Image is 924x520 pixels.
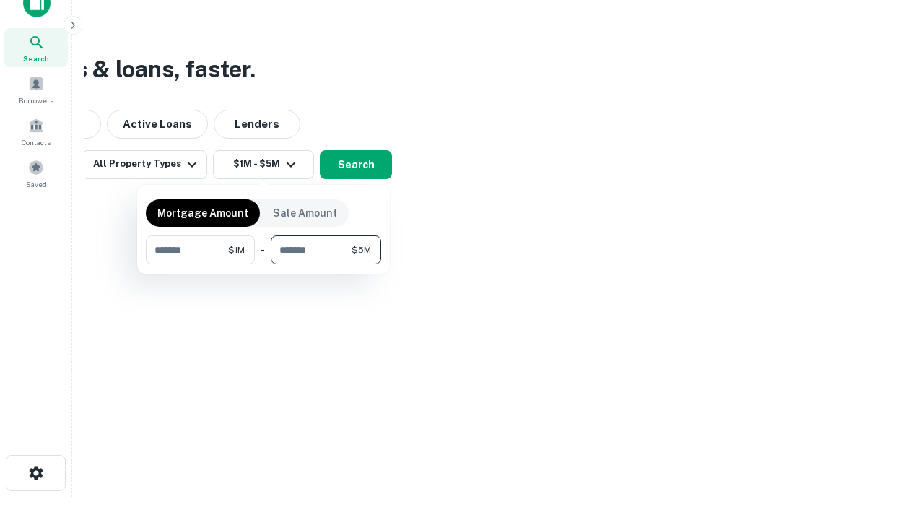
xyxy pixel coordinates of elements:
[228,243,245,256] span: $1M
[273,205,337,221] p: Sale Amount
[157,205,248,221] p: Mortgage Amount
[352,243,371,256] span: $5M
[261,235,265,264] div: -
[852,404,924,474] iframe: Chat Widget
